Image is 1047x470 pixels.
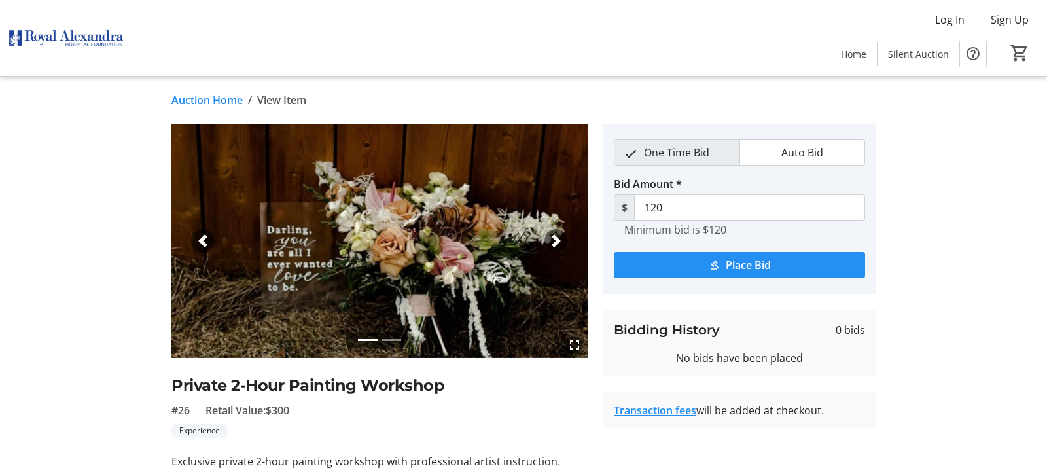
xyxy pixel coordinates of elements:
span: Sign Up [991,12,1029,27]
img: Image [171,124,588,358]
label: Bid Amount * [614,176,682,192]
tr-label-badge: Experience [171,424,228,438]
div: will be added at checkout. [614,403,865,418]
span: Auto Bid [773,140,831,165]
span: Home [841,47,866,61]
button: Cart [1008,41,1031,65]
div: No bids have been placed [614,350,865,366]
h3: Bidding History [614,320,720,340]
span: View Item [257,92,306,108]
img: Royal Alexandra Hospital Foundation's Logo [8,5,124,71]
mat-icon: fullscreen [567,337,582,353]
button: Place Bid [614,252,865,278]
a: Auction Home [171,92,243,108]
button: Sign Up [980,9,1039,30]
a: Home [830,42,877,66]
span: $ [614,194,635,221]
span: Silent Auction [888,47,949,61]
button: Log In [925,9,975,30]
span: Log In [935,12,965,27]
button: Help [960,41,986,67]
span: / [248,92,252,108]
h2: Private 2-Hour Painting Workshop [171,374,588,397]
span: One Time Bid [636,140,717,165]
span: Retail Value: $300 [205,403,289,418]
a: Silent Auction [878,42,959,66]
span: 0 bids [836,322,865,338]
span: Place Bid [726,257,771,273]
a: Transaction fees [614,403,696,418]
span: #26 [171,403,190,418]
tr-hint: Minimum bid is $120 [624,223,726,236]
